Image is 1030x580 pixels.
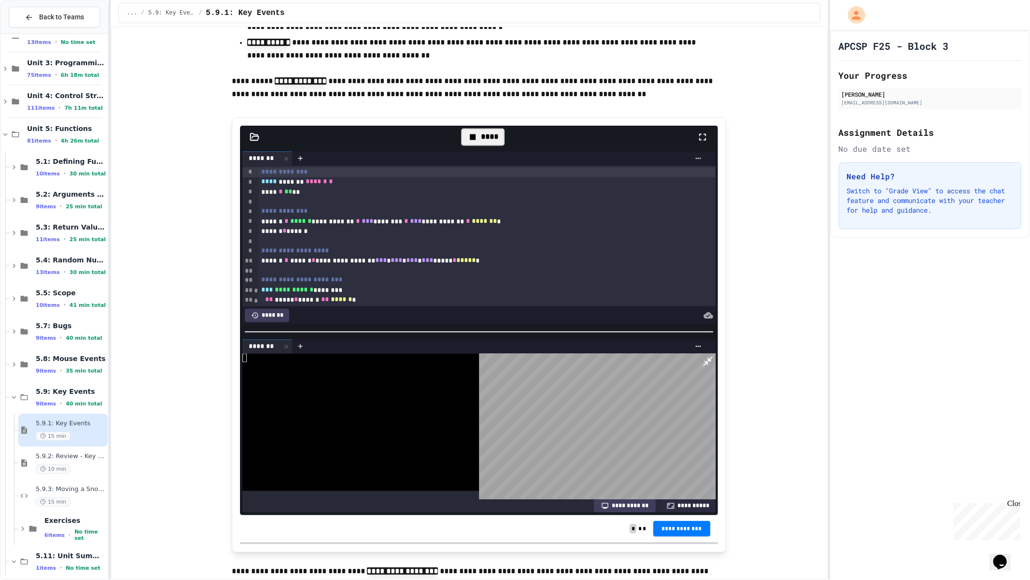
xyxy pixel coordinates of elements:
[27,124,106,133] span: Unit 5: Functions
[64,268,66,276] span: •
[36,321,106,330] span: 5.7: Bugs
[44,532,65,538] span: 6 items
[27,58,106,67] span: Unit 3: Programming with Python
[64,301,66,309] span: •
[58,104,60,112] span: •
[989,541,1020,570] iframe: chat widget
[66,335,102,341] span: 40 min total
[36,368,56,374] span: 9 items
[55,137,57,145] span: •
[36,335,56,341] span: 9 items
[36,464,71,474] span: 10 min
[36,269,60,275] span: 13 items
[60,367,62,375] span: •
[70,171,106,177] span: 30 min total
[36,236,60,243] span: 11 items
[61,138,99,144] span: 4h 26m total
[36,256,106,264] span: 5.4: Random Numbers and APIs
[839,126,1021,139] h2: Assignment Details
[36,354,106,363] span: 5.8: Mouse Events
[36,485,106,493] span: 5.9.3: Moving a Snowman
[36,551,106,560] span: 5.11: Unit Summary
[27,138,51,144] span: 81 items
[839,143,1021,155] div: No due date set
[60,334,62,342] span: •
[44,516,106,525] span: Exercises
[70,302,106,308] span: 41 min total
[64,170,66,177] span: •
[66,401,102,407] span: 40 min total
[27,91,106,100] span: Unit 4: Control Structures
[36,565,56,571] span: 1 items
[36,289,106,297] span: 5.5: Scope
[69,531,71,539] span: •
[36,302,60,308] span: 10 items
[36,432,71,441] span: 15 min
[27,39,51,45] span: 13 items
[148,9,195,17] span: 5.9: Key Events
[36,420,106,428] span: 5.9.1: Key Events
[55,71,57,79] span: •
[198,9,202,17] span: /
[70,236,106,243] span: 25 min total
[36,452,106,461] span: 5.9.2: Review - Key Events
[64,105,102,111] span: 7h 11m total
[842,90,1018,99] div: [PERSON_NAME]
[61,39,96,45] span: No time set
[950,499,1020,540] iframe: chat widget
[838,4,868,26] div: My Account
[839,39,949,53] h1: APCSP F25 - Block 3
[66,368,102,374] span: 35 min total
[36,401,56,407] span: 9 items
[842,99,1018,106] div: [EMAIL_ADDRESS][DOMAIN_NAME]
[60,203,62,210] span: •
[847,171,1013,182] h3: Need Help?
[66,203,102,210] span: 25 min total
[36,190,106,199] span: 5.2: Arguments and Default Parameters
[36,223,106,232] span: 5.3: Return Values
[64,235,66,243] span: •
[27,72,51,78] span: 75 items
[39,12,84,22] span: Back to Teams
[847,186,1013,215] p: Switch to "Grade View" to access the chat feature and communicate with your teacher for help and ...
[36,203,56,210] span: 9 items
[141,9,144,17] span: /
[66,565,100,571] span: No time set
[839,69,1021,82] h2: Your Progress
[60,564,62,572] span: •
[74,529,106,541] span: No time set
[9,7,100,28] button: Back to Teams
[55,38,57,46] span: •
[36,157,106,166] span: 5.1: Defining Functions
[127,9,137,17] span: ...
[206,7,284,19] span: 5.9.1: Key Events
[36,387,106,396] span: 5.9: Key Events
[36,171,60,177] span: 10 items
[27,105,55,111] span: 111 items
[36,497,71,507] span: 15 min
[61,72,99,78] span: 6h 18m total
[4,4,67,61] div: Chat with us now!Close
[60,400,62,407] span: •
[70,269,106,275] span: 30 min total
